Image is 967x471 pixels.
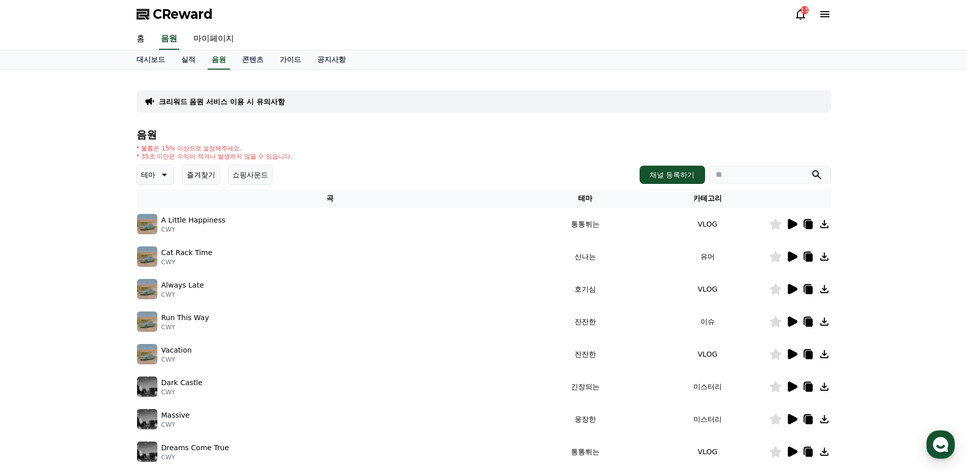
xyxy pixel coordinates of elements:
[161,421,190,429] p: CWY
[159,28,179,50] a: 음원
[161,312,209,323] p: Run This Way
[794,8,807,20] a: 13
[524,305,646,338] td: 잔잔한
[137,6,213,22] a: CReward
[161,280,204,291] p: Always Late
[161,345,192,356] p: Vacation
[137,409,157,429] img: music
[137,279,157,299] img: music
[161,388,203,396] p: CWY
[137,165,174,185] button: 테마
[524,189,646,208] th: 테마
[161,410,190,421] p: Massive
[128,50,173,70] a: 대시보드
[228,165,273,185] button: 쇼핑사운드
[161,453,229,461] p: CWY
[128,28,153,50] a: 홈
[161,378,203,388] p: Dark Castle
[309,50,354,70] a: 공지사항
[137,189,524,208] th: 곡
[646,208,769,240] td: VLOG
[182,165,220,185] button: 즐겨찾기
[153,6,213,22] span: CReward
[137,311,157,332] img: music
[67,322,131,348] a: 대화
[646,273,769,305] td: VLOG
[646,370,769,403] td: 미스터리
[524,403,646,435] td: 웅장한
[161,247,213,258] p: Cat Rack Time
[93,338,105,346] span: 대화
[524,208,646,240] td: 통통튀는
[640,166,705,184] button: 채널 등록하기
[173,50,204,70] a: 실적
[646,305,769,338] td: 이슈
[161,258,213,266] p: CWY
[137,152,293,161] p: * 35초 미만은 수익이 적거나 발생하지 않을 수 있습니다.
[524,435,646,468] td: 통통튀는
[131,322,195,348] a: 설정
[161,323,209,331] p: CWY
[137,442,157,462] img: music
[524,273,646,305] td: 호기심
[137,376,157,397] img: music
[3,322,67,348] a: 홈
[157,337,169,346] span: 설정
[32,337,38,346] span: 홈
[208,50,230,70] a: 음원
[524,240,646,273] td: 신나는
[137,129,831,140] h4: 음원
[161,291,204,299] p: CWY
[524,338,646,370] td: 잔잔한
[646,240,769,273] td: 유머
[646,189,769,208] th: 카테고리
[137,246,157,267] img: music
[234,50,272,70] a: 콘텐츠
[646,403,769,435] td: 미스터리
[161,356,192,364] p: CWY
[646,435,769,468] td: VLOG
[272,50,309,70] a: 가이드
[161,443,229,453] p: Dreams Come True
[524,370,646,403] td: 긴장되는
[137,214,157,234] img: music
[137,144,293,152] p: * 볼륨은 15% 이상으로 설정해주세요.
[137,344,157,364] img: music
[161,226,226,234] p: CWY
[141,168,155,182] p: 테마
[801,6,809,14] div: 13
[185,28,242,50] a: 마이페이지
[161,215,226,226] p: A Little Happiness
[159,97,285,107] a: 크리워드 음원 서비스 이용 시 유의사항
[646,338,769,370] td: VLOG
